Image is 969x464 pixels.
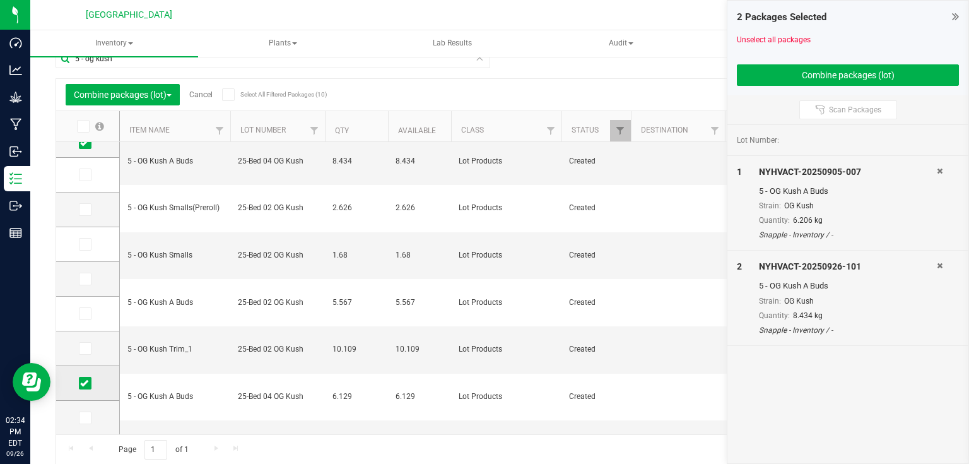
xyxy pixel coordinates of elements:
[332,343,380,355] span: 10.109
[569,343,623,355] span: Created
[30,30,198,57] a: Inventory
[759,201,781,210] span: Strain:
[127,249,223,261] span: 5 - OG Kush Smalls
[304,120,325,141] a: Filter
[238,297,317,309] span: 25-Bed 02 OG Kush
[459,343,554,355] span: Lot Products
[396,343,443,355] span: 10.109
[129,126,170,134] a: Item Name
[759,297,781,306] span: Strain:
[759,216,790,225] span: Quantity:
[569,155,623,167] span: Created
[238,391,317,403] span: 25-Bed 04 OG Kush
[784,201,814,210] span: OG Kush
[759,229,937,241] div: Snapple - Inventory / -
[759,324,937,336] div: Snapple - Inventory / -
[459,391,554,403] span: Lot Products
[398,126,436,135] a: Available
[74,90,172,100] span: Combine packages (lot)
[569,202,623,214] span: Created
[459,155,554,167] span: Lot Products
[9,37,22,49] inline-svg: Dashboard
[332,202,380,214] span: 2.626
[759,311,790,320] span: Quantity:
[759,165,937,179] div: NYHVACT-20250905-007
[56,49,490,68] input: Search Package ID, Item Name, SKU, Lot or Part Number...
[189,90,213,99] a: Cancel
[641,126,688,134] a: Destination
[784,297,814,306] span: OG Kush
[396,391,443,403] span: 6.129
[610,120,631,141] a: Filter
[459,297,554,309] span: Lot Products
[459,202,554,214] span: Lot Products
[127,155,223,167] span: 5 - OG Kush A Buds
[9,91,22,104] inline-svg: Grow
[829,105,881,115] span: Scan Packages
[737,261,742,271] span: 2
[108,440,199,460] span: Page of 1
[759,280,937,292] div: 5 - OG Kush A Buds
[368,30,536,57] a: Lab Results
[240,126,286,134] a: Lot Number
[396,297,443,309] span: 5.567
[209,120,230,141] a: Filter
[238,249,317,261] span: 25-Bed 02 OG Kush
[537,30,705,57] a: Audit
[238,202,317,214] span: 25-Bed 02 OG Kush
[332,155,380,167] span: 8.434
[144,440,167,460] input: 1
[569,249,623,261] span: Created
[238,343,317,355] span: 25-Bed 02 OG Kush
[396,249,443,261] span: 1.68
[66,84,180,105] button: Combine packages (lot)
[737,167,742,177] span: 1
[396,155,443,167] span: 8.434
[737,35,811,44] a: Unselect all packages
[9,172,22,185] inline-svg: Inventory
[9,118,22,131] inline-svg: Manufacturing
[461,126,484,134] a: Class
[793,311,823,320] span: 8.434 kg
[127,202,223,214] span: 5 - OG Kush Smalls(Preroll)
[200,31,367,56] span: Plants
[240,91,303,98] span: Select All Filtered Packages (10)
[799,100,897,119] button: Scan Packages
[335,126,349,135] a: Qty
[9,227,22,239] inline-svg: Reports
[127,391,223,403] span: 5 - OG Kush A Buds
[705,120,725,141] a: Filter
[332,297,380,309] span: 5.567
[238,155,317,167] span: 25-Bed 04 OG Kush
[127,343,223,355] span: 5 - OG Kush Trim_1
[737,64,959,86] button: Combine packages (lot)
[332,391,380,403] span: 6.129
[6,449,25,458] p: 09/26
[95,122,104,131] span: Select all records on this page
[9,64,22,76] inline-svg: Analytics
[706,30,874,57] a: Inventory Counts
[537,31,704,56] span: Audit
[569,391,623,403] span: Created
[569,297,623,309] span: Created
[572,126,599,134] a: Status
[9,199,22,212] inline-svg: Outbound
[737,134,779,146] span: Lot Number:
[199,30,367,57] a: Plants
[459,249,554,261] span: Lot Products
[6,415,25,449] p: 02:34 PM EDT
[396,202,443,214] span: 2.626
[416,38,489,49] span: Lab Results
[759,185,937,198] div: 5 - OG Kush A Buds
[332,249,380,261] span: 1.68
[86,9,172,20] span: [GEOGRAPHIC_DATA]
[9,145,22,158] inline-svg: Inbound
[541,120,561,141] a: Filter
[793,216,823,225] span: 6.206 kg
[759,260,937,273] div: NYHVACT-20250926-101
[13,363,50,401] iframe: Resource center
[127,297,223,309] span: 5 - OG Kush A Buds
